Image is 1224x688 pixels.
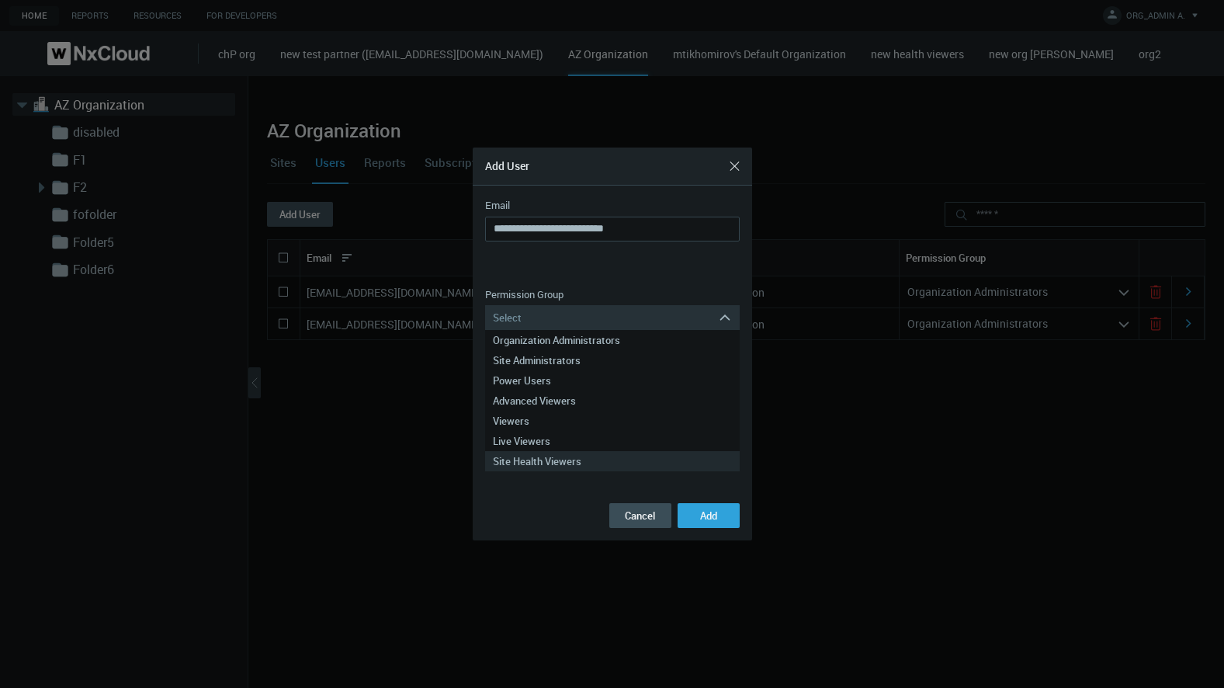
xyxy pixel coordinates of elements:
button: Close [723,154,747,179]
span: Add [700,509,717,523]
div: Viewers [493,411,732,431]
div: Site Health Viewers [493,451,732,471]
div: Site Administrators [493,350,732,370]
label: Email [485,198,510,214]
span: Add User [485,158,529,173]
div: Advanced Viewers [493,391,732,411]
button: Add [678,503,740,528]
div: Power Users [493,370,732,391]
button: Cancel [609,503,671,528]
div: Organization Administrators [493,330,732,350]
div: Live Viewers [493,431,732,451]
div: Select [485,305,718,330]
label: Permission Group [485,287,563,303]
